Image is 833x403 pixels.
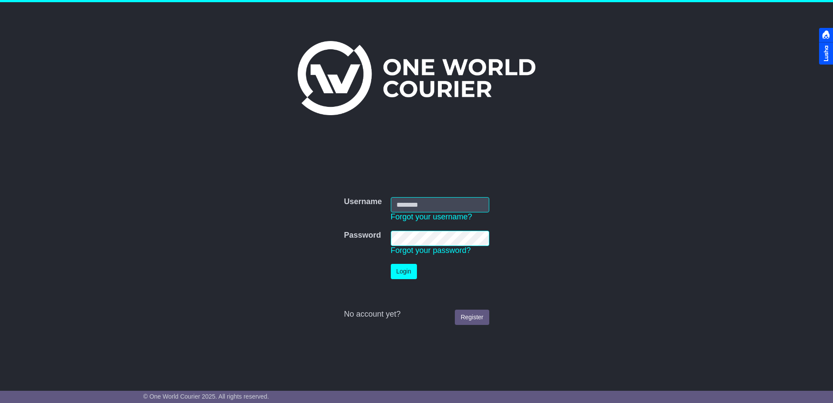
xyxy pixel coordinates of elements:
button: Login [391,264,417,279]
a: Register [455,310,489,325]
img: One World [298,41,535,115]
a: Forgot your password? [391,246,471,255]
label: Username [344,197,382,207]
a: Forgot your username? [391,212,472,221]
span: © One World Courier 2025. All rights reserved. [143,393,269,400]
div: No account yet? [344,310,489,319]
label: Password [344,231,381,240]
